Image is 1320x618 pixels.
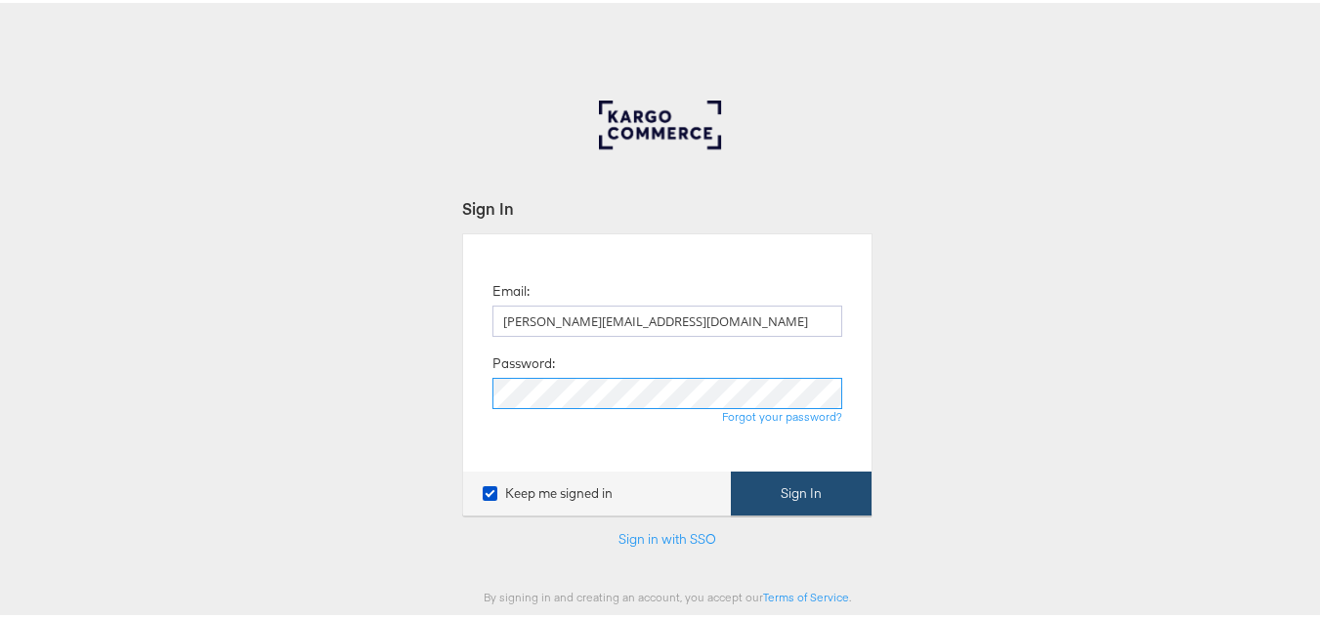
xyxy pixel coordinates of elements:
[492,303,842,334] input: Email
[462,587,873,601] div: By signing in and creating an account, you accept our .
[731,469,872,513] button: Sign In
[462,194,873,217] div: Sign In
[492,279,530,298] label: Email:
[618,527,716,545] a: Sign in with SSO
[763,587,849,601] a: Terms of Service
[483,481,613,500] label: Keep me signed in
[722,406,842,421] a: Forgot your password?
[492,351,555,370] label: Password:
